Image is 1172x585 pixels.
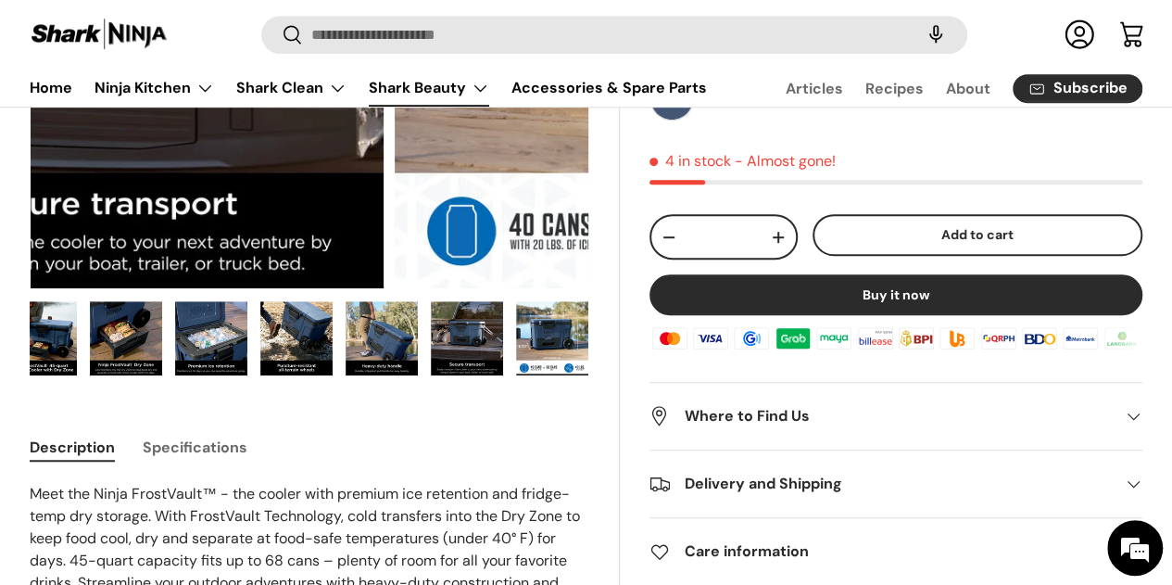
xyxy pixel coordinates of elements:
nav: Secondary [741,70,1142,107]
a: Home [30,70,72,106]
h2: Care information [649,540,1113,563]
img: bpi [896,324,937,352]
button: Buy it now [649,274,1142,315]
img: ubp [937,324,977,352]
div: Chat with us now [96,104,311,128]
img: bdo [1019,324,1060,352]
h2: Where to Find Us [649,405,1113,427]
speech-search-button: Search by voice [906,15,965,56]
span: We're online! [107,174,256,362]
img: metrobank [1060,324,1101,352]
summary: Delivery and Shipping [649,451,1142,517]
summary: Ninja Kitchen [83,70,225,107]
img: Ninja FrostVault™ 45qt Wheeled Cooler [516,301,588,375]
img: maya [813,324,854,352]
img: Ninja FrostVault™ 45qt Wheeled Cooler [5,301,77,375]
a: Articles [786,70,843,107]
summary: Care information [649,518,1142,585]
img: Ninja FrostVault™ 45qt Wheeled Cooler [346,301,418,375]
img: gcash [731,324,772,352]
summary: Shark Beauty [358,70,500,107]
img: Ninja FrostVault™ 45qt Wheeled Cooler [260,301,333,375]
img: grabpay [773,324,813,352]
textarea: Type your message and hit 'Enter' [9,388,353,453]
h2: Delivery and Shipping [649,473,1113,495]
summary: Where to Find Us [649,383,1142,450]
nav: Primary [30,70,707,107]
a: Subscribe [1013,74,1142,103]
img: qrph [978,324,1019,352]
a: Recipes [865,70,924,107]
p: - Almost gone! [735,152,836,172]
summary: Shark Clean [225,70,358,107]
img: Ninja FrostVault™ 45qt Wheeled Cooler [175,301,247,375]
div: Minimize live chat window [304,9,348,54]
a: About [946,70,990,107]
span: Subscribe [1053,82,1128,96]
span: 4 in stock [649,152,731,172]
img: landbank [1102,324,1142,352]
img: master [649,324,690,352]
img: visa [690,324,731,352]
button: Specifications [143,426,247,468]
img: Ninja FrostVault™ 45qt Wheeled Cooler [90,301,162,375]
img: Ninja FrostVault™ 45qt Wheeled Cooler [431,301,503,375]
button: Description [30,426,115,468]
button: Add to cart [813,215,1142,257]
img: Shark Ninja Philippines [30,17,169,53]
a: Accessories & Spare Parts [511,70,707,106]
img: billease [854,324,895,352]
